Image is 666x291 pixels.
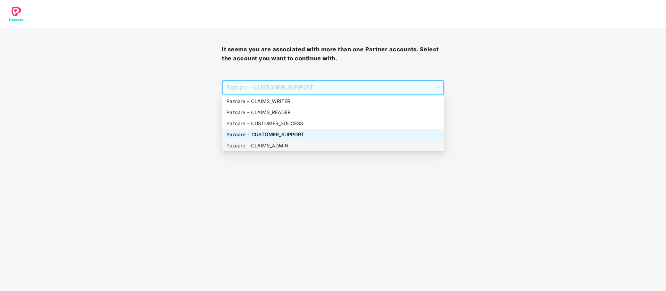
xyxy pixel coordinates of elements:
[222,129,444,140] div: Pazcare - CUSTOMER_SUPPORT
[226,131,440,138] div: Pazcare - CUSTOMER_SUPPORT
[222,140,444,151] div: Pazcare - CLAIMS_ADMIN
[222,118,444,129] div: Pazcare - CUSTOMER_SUCCESS
[226,109,440,116] div: Pazcare - CLAIMS_READER
[226,142,440,149] div: Pazcare - CLAIMS_ADMIN
[222,45,444,63] h3: It seems you are associated with more than one Partner accounts. Select the account you want to c...
[226,97,440,105] div: Pazcare - CLAIMS_WRITER
[226,120,440,127] div: Pazcare - CUSTOMER_SUCCESS
[222,96,444,107] div: Pazcare - CLAIMS_WRITER
[226,81,439,94] span: Pazcare - CUSTOMER_SUPPORT
[222,107,444,118] div: Pazcare - CLAIMS_READER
